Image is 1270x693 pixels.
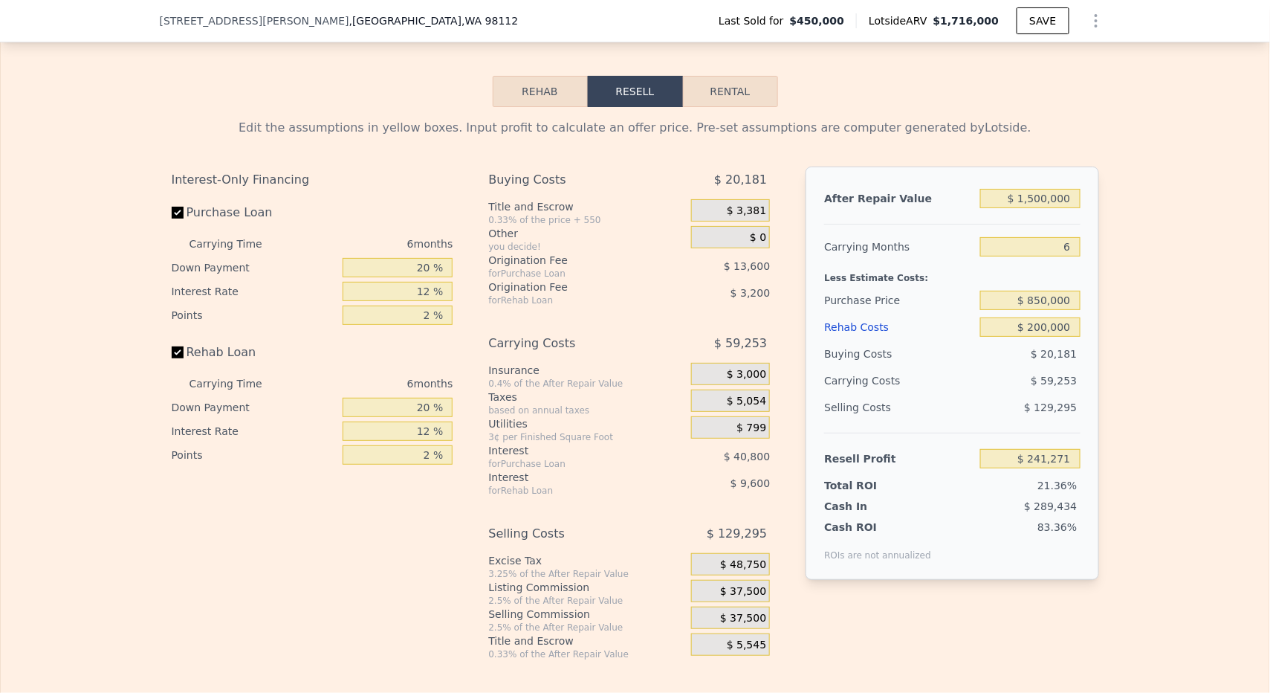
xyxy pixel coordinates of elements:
[172,280,337,303] div: Interest Rate
[172,303,337,327] div: Points
[750,231,766,245] span: $ 0
[824,260,1080,287] div: Less Estimate Costs:
[824,478,917,493] div: Total ROI
[461,15,518,27] span: , WA 98112
[488,431,685,443] div: 3¢ per Finished Square Foot
[824,535,931,561] div: ROIs are not annualized
[824,314,974,341] div: Rehab Costs
[1024,500,1077,512] span: $ 289,434
[724,451,770,462] span: $ 40,800
[683,76,778,107] button: Rental
[488,443,654,458] div: Interest
[824,445,974,472] div: Resell Profit
[824,520,931,535] div: Cash ROI
[790,13,845,28] span: $450,000
[172,396,337,419] div: Down Payment
[720,612,766,625] span: $ 37,500
[488,294,654,306] div: for Rehab Loan
[824,394,974,421] div: Selling Costs
[349,13,519,28] span: , [GEOGRAPHIC_DATA]
[488,580,685,595] div: Listing Commission
[488,520,654,547] div: Selling Costs
[720,585,766,599] span: $ 37,500
[488,280,654,294] div: Origination Fee
[488,253,654,268] div: Origination Fee
[488,378,685,390] div: 0.4% of the After Repair Value
[824,287,974,314] div: Purchase Price
[488,595,685,607] div: 2.5% of the After Repair Value
[172,339,337,366] label: Rehab Loan
[488,241,685,253] div: you decide!
[488,622,685,634] div: 2.5% of the After Repair Value
[1017,7,1069,34] button: SAVE
[488,458,654,470] div: for Purchase Loan
[172,346,184,358] input: Rehab Loan
[730,477,770,489] span: $ 9,600
[727,204,766,218] span: $ 3,381
[933,15,1000,27] span: $1,716,000
[824,341,974,367] div: Buying Costs
[824,499,917,514] div: Cash In
[493,76,588,107] button: Rehab
[172,207,184,219] input: Purchase Loan
[488,634,685,648] div: Title and Escrow
[1037,521,1077,533] span: 83.36%
[189,372,286,396] div: Carrying Time
[727,639,766,652] span: $ 5,545
[488,390,685,404] div: Taxes
[189,232,286,256] div: Carrying Time
[488,485,654,497] div: for Rehab Loan
[1031,348,1077,360] span: $ 20,181
[724,260,770,272] span: $ 13,600
[488,404,685,416] div: based on annual taxes
[488,268,654,280] div: for Purchase Loan
[720,558,766,572] span: $ 48,750
[488,199,685,214] div: Title and Escrow
[172,119,1099,137] div: Edit the assumptions in yellow boxes. Input profit to calculate an offer price. Pre-set assumptio...
[488,363,685,378] div: Insurance
[824,233,974,260] div: Carrying Months
[1081,6,1111,36] button: Show Options
[172,419,337,443] div: Interest Rate
[714,167,767,193] span: $ 20,181
[488,553,685,568] div: Excise Tax
[727,395,766,408] span: $ 5,054
[488,416,685,431] div: Utilities
[824,367,917,394] div: Carrying Costs
[1024,402,1077,413] span: $ 129,295
[707,520,767,547] span: $ 129,295
[588,76,683,107] button: Resell
[1037,480,1077,491] span: 21.36%
[488,648,685,660] div: 0.33% of the After Repair Value
[292,372,453,396] div: 6 months
[172,167,453,193] div: Interest-Only Financing
[292,232,453,256] div: 6 months
[730,287,770,299] span: $ 3,200
[869,13,933,28] span: Lotside ARV
[488,167,654,193] div: Buying Costs
[488,214,685,226] div: 0.33% of the price + 550
[1031,375,1077,387] span: $ 59,253
[719,13,790,28] span: Last Sold for
[172,199,337,226] label: Purchase Loan
[727,368,766,381] span: $ 3,000
[172,256,337,280] div: Down Payment
[488,226,685,241] div: Other
[160,13,349,28] span: [STREET_ADDRESS][PERSON_NAME]
[714,330,767,357] span: $ 59,253
[488,607,685,622] div: Selling Commission
[488,330,654,357] div: Carrying Costs
[488,568,685,580] div: 3.25% of the After Repair Value
[488,470,654,485] div: Interest
[824,185,974,212] div: After Repair Value
[736,422,766,435] span: $ 799
[172,443,337,467] div: Points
